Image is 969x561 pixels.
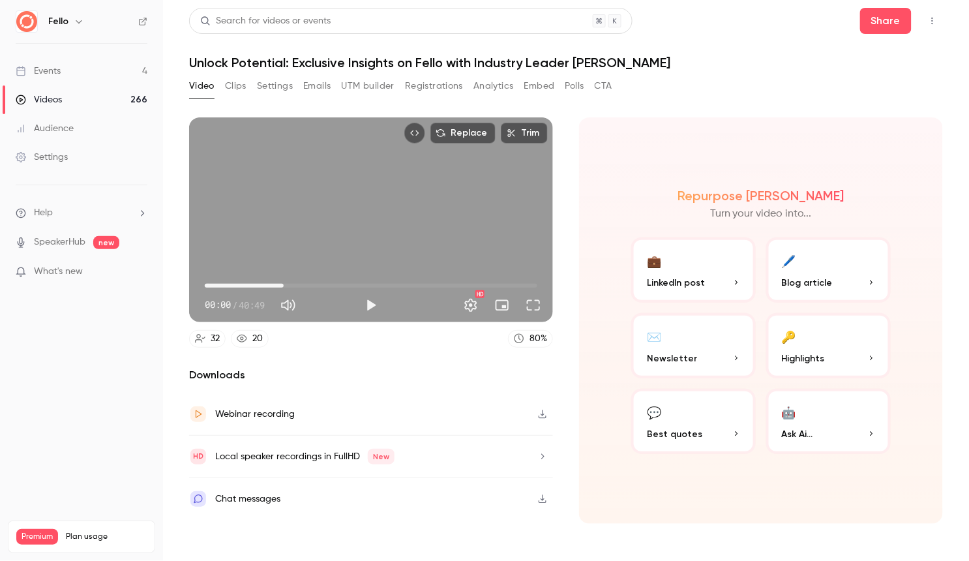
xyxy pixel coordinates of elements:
[239,298,265,312] span: 40:49
[458,292,484,318] button: Settings
[647,352,697,365] span: Newsletter
[647,250,661,271] div: 💼
[16,529,58,545] span: Premium
[782,250,796,271] div: 🖊️
[16,151,68,164] div: Settings
[16,206,147,220] li: help-dropdown-opener
[631,389,756,454] button: 💬Best quotes
[782,427,813,441] span: Ask Ai...
[766,237,891,303] button: 🖊️Blog article
[303,76,331,97] button: Emails
[489,292,515,318] button: Turn on miniplayer
[48,15,68,28] h6: Fello
[16,65,61,78] div: Events
[275,292,301,318] button: Mute
[189,367,553,383] h2: Downloads
[189,76,215,97] button: Video
[16,122,74,135] div: Audience
[922,10,943,31] button: Top Bar Actions
[34,265,83,279] span: What's new
[524,76,555,97] button: Embed
[342,76,395,97] button: UTM builder
[189,330,226,348] a: 32
[16,93,62,106] div: Videos
[710,206,812,222] p: Turn your video into...
[232,298,237,312] span: /
[215,491,280,507] div: Chat messages
[782,352,825,365] span: Highlights
[631,237,756,303] button: 💼LinkedIn post
[257,76,293,97] button: Settings
[473,76,514,97] button: Analytics
[231,330,269,348] a: 20
[34,235,85,249] a: SpeakerHub
[16,11,37,32] img: Fello
[520,292,546,318] button: Full screen
[782,402,796,422] div: 🤖
[595,76,612,97] button: CTA
[225,76,246,97] button: Clips
[215,449,395,464] div: Local speaker recordings in FullHD
[647,402,661,422] div: 💬
[200,14,331,28] div: Search for videos or events
[782,326,796,346] div: 🔑
[189,55,943,70] h1: Unlock Potential: Exclusive Insights on Fello with Industry Leader [PERSON_NAME]
[631,313,756,378] button: ✉️Newsletter
[529,332,547,346] div: 80 %
[475,290,484,298] div: HD
[782,276,833,290] span: Blog article
[404,123,425,144] button: Embed video
[501,123,548,144] button: Trim
[358,292,384,318] button: Play
[430,123,496,144] button: Replace
[205,298,231,312] span: 00:00
[252,332,263,346] div: 20
[860,8,912,34] button: Share
[766,313,891,378] button: 🔑Highlights
[565,76,584,97] button: Polls
[647,276,705,290] span: LinkedIn post
[66,532,147,542] span: Plan usage
[647,427,702,441] span: Best quotes
[766,389,891,454] button: 🤖Ask Ai...
[405,76,463,97] button: Registrations
[647,326,661,346] div: ✉️
[211,332,220,346] div: 32
[215,406,295,422] div: Webinar recording
[368,449,395,464] span: New
[678,188,844,204] h2: Repurpose [PERSON_NAME]
[205,298,265,312] div: 00:00
[508,330,553,348] a: 80%
[34,206,53,220] span: Help
[93,236,119,249] span: new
